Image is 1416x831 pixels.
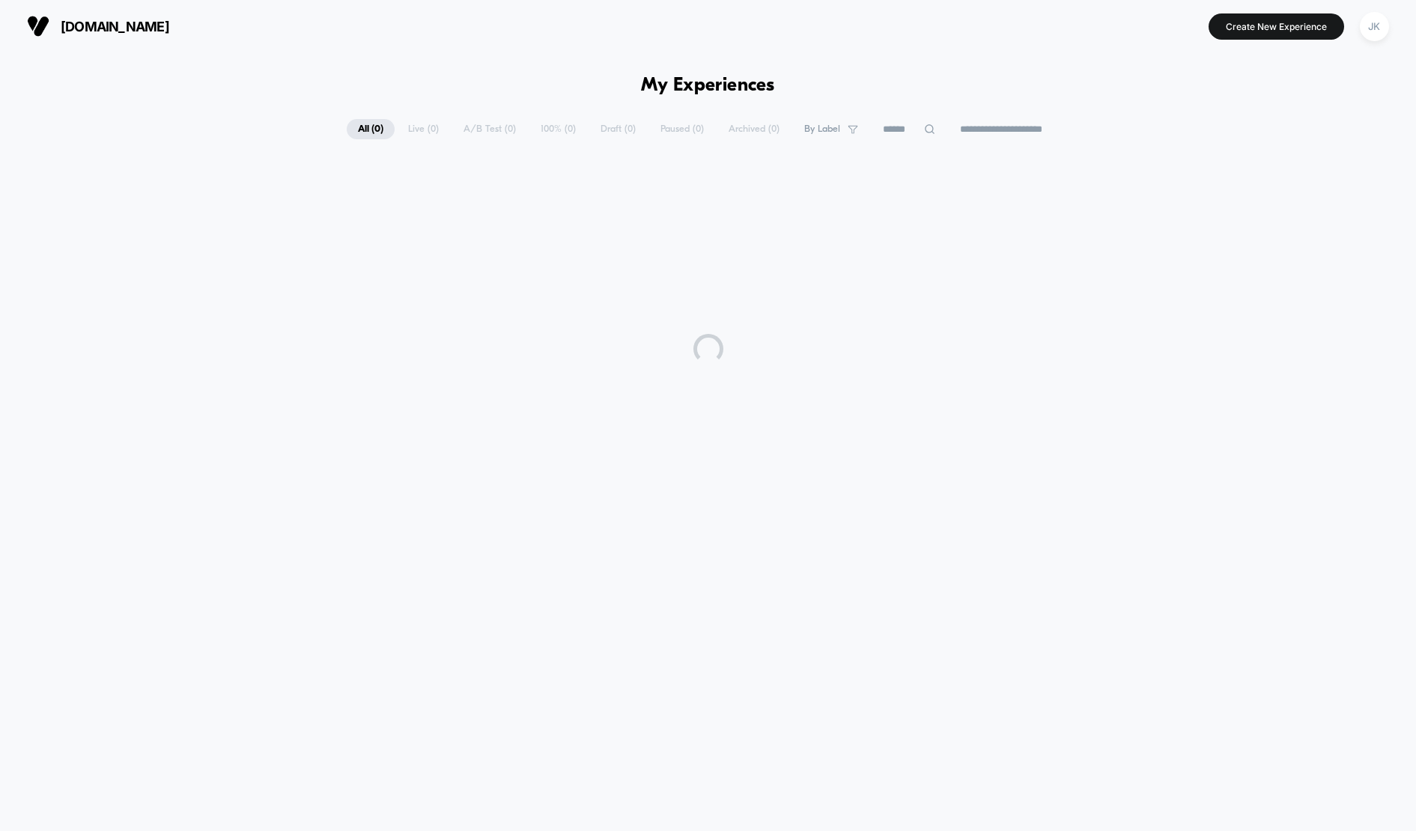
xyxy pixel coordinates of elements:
button: [DOMAIN_NAME] [22,14,174,38]
span: All ( 0 ) [347,119,395,139]
h1: My Experiences [641,75,775,97]
img: Visually logo [27,15,49,37]
button: JK [1355,11,1394,42]
span: By Label [804,124,840,135]
div: JK [1360,12,1389,41]
span: [DOMAIN_NAME] [61,19,169,34]
button: Create New Experience [1209,13,1344,40]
